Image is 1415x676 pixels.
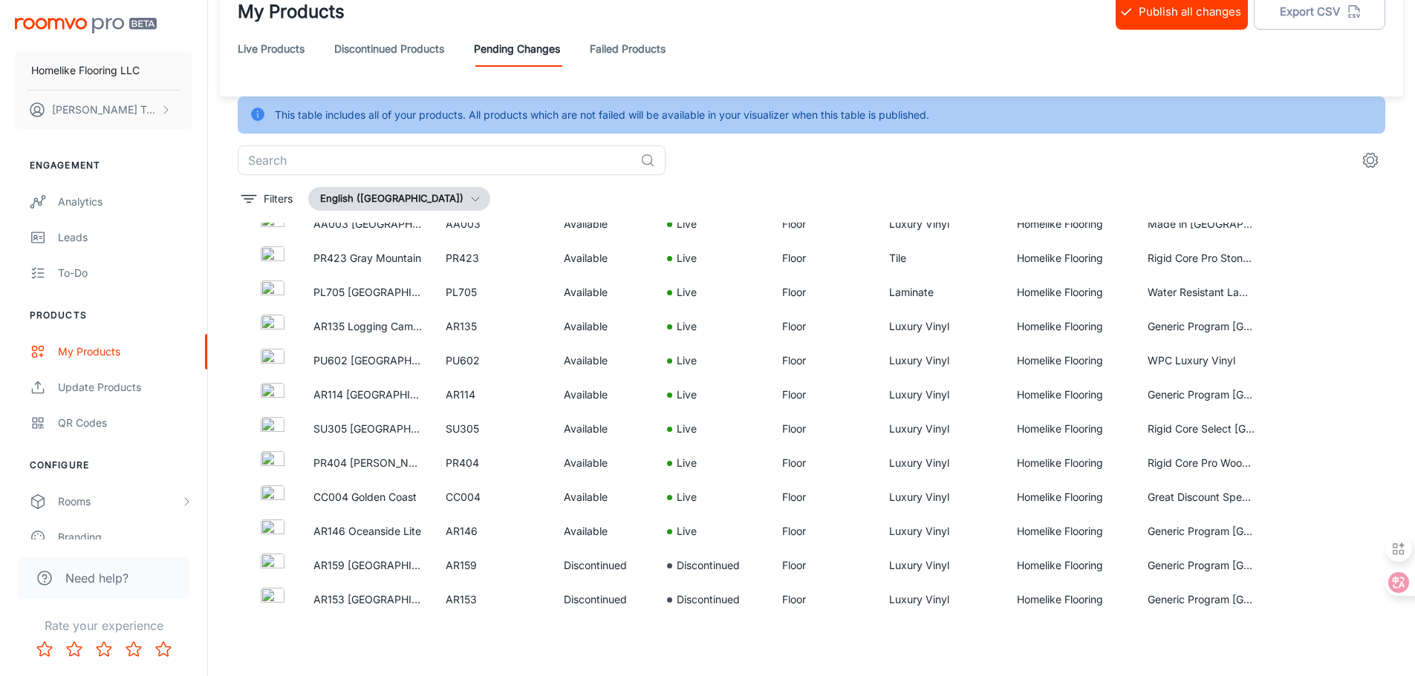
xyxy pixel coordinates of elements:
td: Available [552,309,655,344]
td: Great Discount Specials China Running Line [1136,480,1269,514]
a: Discontinued Products [334,31,444,67]
td: Homelike Flooring [1005,514,1136,548]
td: Homelike Flooring [1005,207,1136,241]
td: Generic Program [GEOGRAPHIC_DATA] Running Line [1136,378,1269,412]
p: PU602 [GEOGRAPHIC_DATA] [313,352,423,369]
td: Luxury Vinyl [877,412,1005,446]
p: Discontinued [677,591,740,608]
div: My Products [58,344,192,360]
td: Homelike Flooring [1005,344,1136,378]
td: PU602 [434,344,551,378]
td: Floor [770,446,877,480]
div: Leads [58,229,192,246]
td: AR146 [434,514,551,548]
td: Available [552,344,655,378]
p: Filters [264,191,293,207]
td: AR153 [434,583,551,617]
button: Rate 1 star [30,634,59,664]
td: Homelike Flooring [1005,480,1136,514]
div: Update Products [58,379,192,396]
button: English ([GEOGRAPHIC_DATA]) [308,187,490,211]
td: Generic Program [GEOGRAPHIC_DATA] Running Line [1136,583,1269,617]
button: Homelike Flooring LLC [15,51,192,90]
p: Live [677,387,697,403]
td: Rigid Core Pro Wood Grain [1136,446,1269,480]
td: Homelike Flooring [1005,241,1136,275]
td: Made in [GEOGRAPHIC_DATA] 6.5mm/22mil Running Line [1136,207,1269,241]
input: Search [238,145,634,175]
td: Floor [770,412,877,446]
td: Luxury Vinyl [877,583,1005,617]
p: Live [677,284,697,301]
p: Discontinued [677,557,740,574]
td: Available [552,378,655,412]
td: Homelike Flooring [1005,446,1136,480]
td: Floor [770,548,877,583]
button: filter [238,187,296,211]
td: Generic Program [GEOGRAPHIC_DATA] Running Line [1136,309,1269,344]
div: Analytics [58,194,192,210]
p: AR146 Oceanside Lite [313,523,423,539]
td: Floor [770,344,877,378]
td: AR114 [434,378,551,412]
p: Live [677,250,697,266]
td: AR159 [434,548,551,583]
td: Rigid Core Pro Stone Grain [1136,241,1269,275]
td: Homelike Flooring [1005,548,1136,583]
td: Luxury Vinyl [877,446,1005,480]
p: Homelike Flooring LLC [31,62,140,79]
td: Homelike Flooring [1005,275,1136,309]
a: Live Products [238,31,305,67]
td: Luxury Vinyl [877,480,1005,514]
td: SU305 [434,412,551,446]
p: AR114 [GEOGRAPHIC_DATA] [313,387,423,403]
button: Rate 4 star [119,634,149,664]
td: Tile [877,241,1005,275]
td: Floor [770,275,877,309]
td: PR404 [434,446,551,480]
td: Available [552,275,655,309]
td: Homelike Flooring [1005,583,1136,617]
td: Luxury Vinyl [877,207,1005,241]
p: AR153 [GEOGRAPHIC_DATA] [313,591,423,608]
td: AR135 [434,309,551,344]
p: SU305 [GEOGRAPHIC_DATA][PERSON_NAME] [313,421,423,437]
p: PL705 [GEOGRAPHIC_DATA] [313,284,423,301]
td: Floor [770,480,877,514]
p: [PERSON_NAME] Tang [52,102,157,118]
td: Available [552,412,655,446]
td: Homelike Flooring [1005,378,1136,412]
p: PR404 [PERSON_NAME][GEOGRAPHIC_DATA] [313,455,423,471]
button: Rate 5 star [149,634,178,664]
td: Discontinued [552,583,655,617]
div: Rooms [58,493,180,510]
td: Rigid Core Select [GEOGRAPHIC_DATA] [1136,412,1269,446]
span: Need help? [65,569,129,587]
td: PL705 [434,275,551,309]
p: Live [677,318,697,335]
td: Available [552,207,655,241]
td: Discontinued [552,548,655,583]
td: Floor [770,309,877,344]
p: Live [677,455,697,471]
td: AA003 [434,207,551,241]
button: [PERSON_NAME] Tang [15,91,192,129]
p: CC004 Golden Coast [313,489,423,505]
p: Live [677,421,697,437]
td: Floor [770,207,877,241]
p: Rate your experience [12,617,195,634]
div: Branding [58,529,192,545]
td: Floor [770,583,877,617]
td: Floor [770,378,877,412]
td: Luxury Vinyl [877,378,1005,412]
p: Live [677,489,697,505]
td: Luxury Vinyl [877,309,1005,344]
td: Homelike Flooring [1005,412,1136,446]
p: Live [677,352,697,369]
td: WPC Luxury Vinyl [1136,344,1269,378]
img: Roomvo PRO Beta [15,18,157,33]
p: PR423 Gray Mountain [313,250,423,266]
td: Laminate [877,275,1005,309]
p: AR135 Logging Camp Lite [313,318,423,335]
p: AA003 [GEOGRAPHIC_DATA] [313,216,423,232]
